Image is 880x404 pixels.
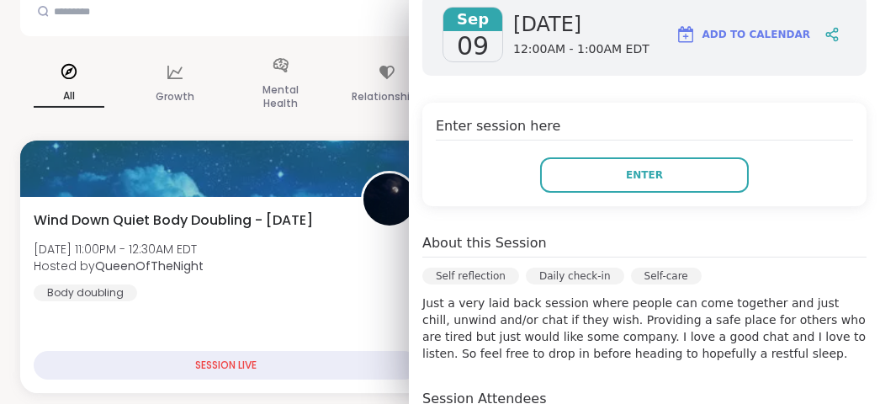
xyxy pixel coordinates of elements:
[526,268,624,284] div: Daily check-in
[352,87,422,107] p: Relationships
[436,116,853,141] h4: Enter session here
[156,87,194,107] p: Growth
[443,8,502,31] span: Sep
[34,351,418,380] div: SESSION LIVE
[513,11,649,38] span: [DATE]
[422,295,867,362] p: Just a very laid back session where people can come together and just chill, unwind and/or chat i...
[422,268,519,284] div: Self reflection
[626,167,663,183] span: Enter
[363,173,416,226] img: QueenOfTheNight
[34,258,204,274] span: Hosted by
[457,31,489,61] span: 09
[34,86,104,108] p: All
[34,241,204,258] span: [DATE] 11:00PM - 12:30AM EDT
[95,258,204,274] b: QueenOfTheNight
[676,24,696,45] img: ShareWell Logomark
[702,27,810,42] span: Add to Calendar
[34,284,137,301] div: Body doubling
[513,41,649,58] span: 12:00AM - 1:00AM EDT
[668,14,818,55] button: Add to Calendar
[34,210,313,231] span: Wind Down Quiet Body Doubling - [DATE]
[540,157,749,193] button: Enter
[422,233,547,253] h4: About this Session
[246,80,316,114] p: Mental Health
[631,268,702,284] div: Self-care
